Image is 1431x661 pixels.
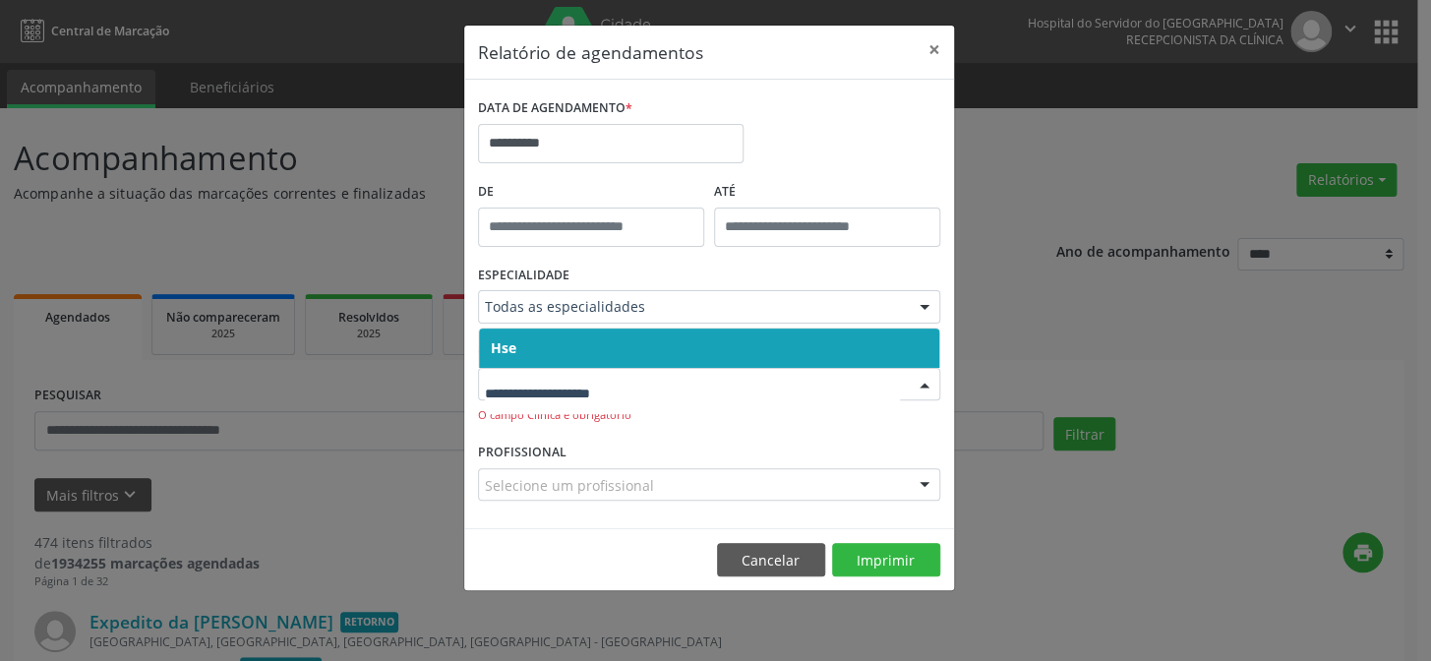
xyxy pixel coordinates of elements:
[832,543,940,576] button: Imprimir
[478,407,940,424] div: O campo Clínica é obrigatório
[491,338,516,357] span: Hse
[714,177,940,208] label: ATÉ
[485,297,900,317] span: Todas as especialidades
[717,543,825,576] button: Cancelar
[478,93,632,124] label: DATA DE AGENDAMENTO
[478,261,569,291] label: ESPECIALIDADE
[478,438,566,468] label: PROFISSIONAL
[478,177,704,208] label: De
[915,26,954,74] button: Close
[478,39,703,65] h5: Relatório de agendamentos
[485,475,654,496] span: Selecione um profissional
